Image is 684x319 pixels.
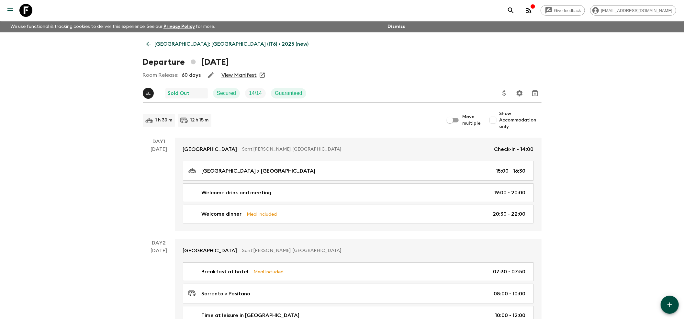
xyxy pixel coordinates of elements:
p: Guaranteed [275,89,302,97]
p: Day 2 [143,239,175,247]
p: Sorrento > Positano [202,290,251,298]
span: Move multiple [463,114,481,127]
p: 07:30 - 07:50 [493,268,526,276]
a: Privacy Policy [163,24,195,29]
p: 60 days [182,71,201,79]
a: [GEOGRAPHIC_DATA] > [GEOGRAPHIC_DATA]15:00 - 16:30 [183,161,534,181]
p: [GEOGRAPHIC_DATA]: [GEOGRAPHIC_DATA] (IT6) • 2025 (new) [155,40,309,48]
a: Sorrento > Positano08:00 - 10:00 [183,284,534,303]
span: Give feedback [551,8,585,13]
p: Room Release: [143,71,179,79]
p: Day 1 [143,138,175,145]
p: [GEOGRAPHIC_DATA] [183,145,237,153]
div: [DATE] [151,145,167,231]
div: [EMAIL_ADDRESS][DOMAIN_NAME] [590,5,676,16]
p: 19:00 - 20:00 [494,189,526,197]
p: 14 / 14 [249,89,262,97]
p: Welcome dinner [202,210,242,218]
p: Secured [217,89,236,97]
button: Settings [513,87,526,100]
a: [GEOGRAPHIC_DATA]: [GEOGRAPHIC_DATA] (IT6) • 2025 (new) [143,38,312,51]
button: Dismiss [386,22,407,31]
p: 08:00 - 10:00 [494,290,526,298]
p: Welcome drink and meeting [202,189,272,197]
div: Secured [213,88,240,98]
p: 20:30 - 22:00 [493,210,526,218]
p: 12 h 15 m [191,117,209,123]
p: Sant'[PERSON_NAME], [GEOGRAPHIC_DATA] [242,247,529,254]
p: [GEOGRAPHIC_DATA] [183,247,237,255]
a: Welcome drink and meeting19:00 - 20:00 [183,183,534,202]
button: search adventures [504,4,517,17]
p: Check-in - 14:00 [494,145,534,153]
button: Update Price, Early Bird Discount and Costs [498,87,511,100]
p: Meal Included [254,268,284,275]
button: Archive (Completed, Cancelled or Unsynced Departures only) [529,87,542,100]
p: Meal Included [247,211,277,218]
p: Sold Out [168,89,190,97]
a: Welcome dinnerMeal Included20:30 - 22:00 [183,205,534,223]
button: menu [4,4,17,17]
p: 1 h 30 m [156,117,173,123]
p: E L [145,91,151,96]
p: [GEOGRAPHIC_DATA] > [GEOGRAPHIC_DATA] [202,167,316,175]
a: [GEOGRAPHIC_DATA]Sant'[PERSON_NAME], [GEOGRAPHIC_DATA]Check-in - 14:00 [175,138,542,161]
p: Breakfast at hotel [202,268,249,276]
p: 15:00 - 16:30 [496,167,526,175]
div: Trip Fill [245,88,266,98]
a: View Manifest [221,72,257,78]
p: We use functional & tracking cookies to deliver this experience. See our for more. [8,21,218,32]
button: EL [143,88,155,99]
h1: Departure [DATE] [143,56,229,69]
a: Give feedback [541,5,585,16]
span: Show Accommodation only [499,110,542,130]
a: Breakfast at hotelMeal Included07:30 - 07:50 [183,262,534,281]
span: [EMAIL_ADDRESS][DOMAIN_NAME] [598,8,676,13]
a: [GEOGRAPHIC_DATA]Sant'[PERSON_NAME], [GEOGRAPHIC_DATA] [175,239,542,262]
span: Eleonora Longobardi [143,90,155,95]
p: Sant'[PERSON_NAME], [GEOGRAPHIC_DATA] [242,146,489,153]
